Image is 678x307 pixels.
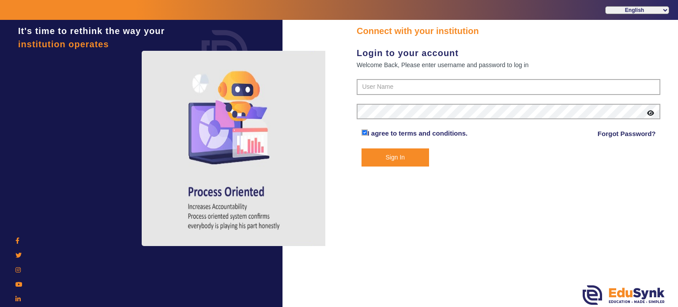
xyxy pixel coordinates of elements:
img: edusynk.png [583,285,665,305]
img: login4.png [142,51,327,246]
button: Sign In [362,148,429,167]
div: Welcome Back, Please enter username and password to log in [357,60,660,70]
input: User Name [357,79,660,95]
img: login.png [192,20,258,86]
a: Forgot Password? [598,129,656,139]
div: Login to your account [357,46,660,60]
a: I agree to terms and conditions. [368,129,468,137]
span: It's time to rethink the way your [18,26,165,36]
div: Connect with your institution [357,24,660,38]
span: institution operates [18,39,109,49]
